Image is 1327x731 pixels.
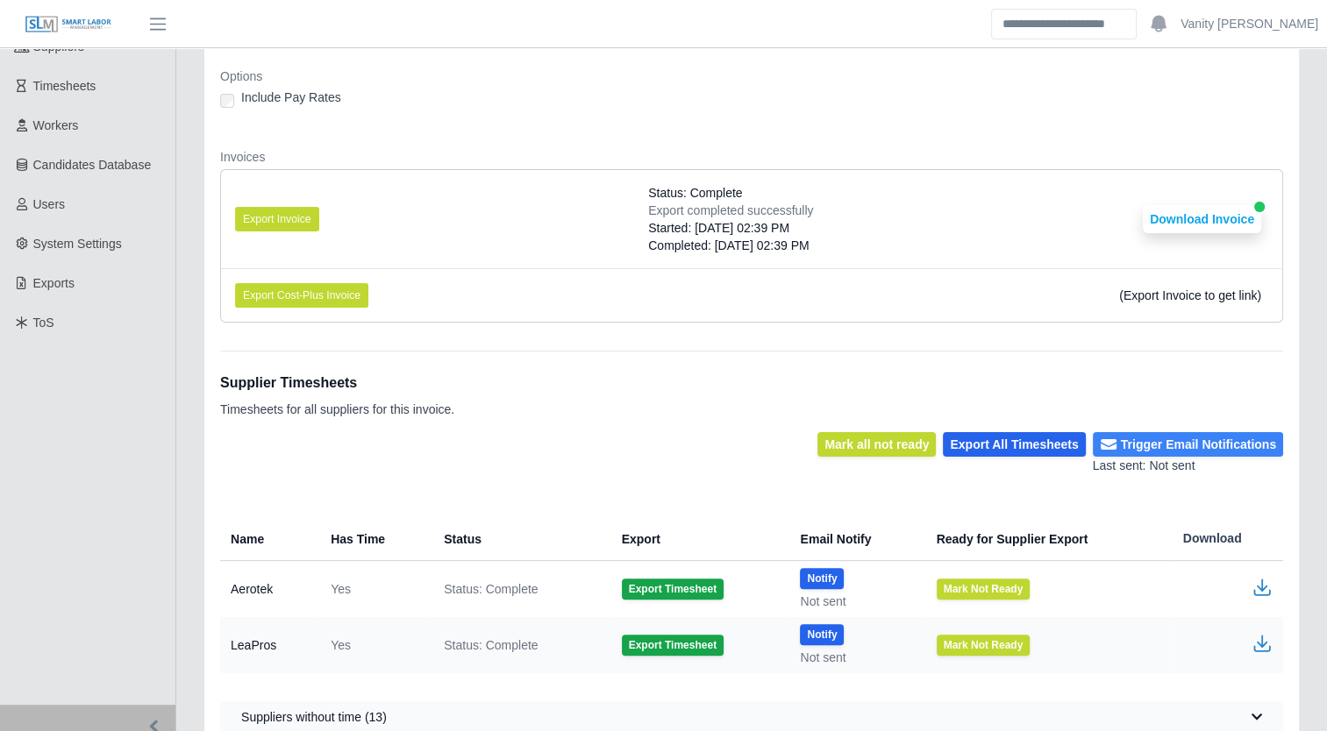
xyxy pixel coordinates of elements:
[317,561,430,618] td: Yes
[800,568,844,589] button: Notify
[235,283,368,308] button: Export Cost-Plus Invoice
[444,636,538,654] span: Status: Complete
[33,197,66,211] span: Users
[1143,205,1261,233] button: Download Invoice
[1143,212,1261,226] a: Download Invoice
[220,148,1283,166] dt: Invoices
[817,432,936,457] button: Mark all not ready
[33,158,152,172] span: Candidates Database
[220,561,317,618] td: Aerotek
[937,578,1031,600] button: Mark Not Ready
[33,79,96,93] span: Timesheets
[786,517,922,561] th: Email Notify
[25,15,112,34] img: SLM Logo
[800,593,908,610] div: Not sent
[608,517,787,561] th: Export
[33,237,122,251] span: System Settings
[1093,432,1283,457] button: Trigger Email Notifications
[648,237,813,254] div: Completed: [DATE] 02:39 PM
[923,517,1169,561] th: Ready for Supplier Export
[800,649,908,666] div: Not sent
[622,578,724,600] button: Export Timesheet
[648,184,742,202] span: Status: Complete
[991,9,1137,39] input: Search
[220,617,317,673] td: LeaPros
[444,580,538,598] span: Status: Complete
[1119,288,1261,302] span: (Export Invoice to get link)
[241,708,387,726] span: Suppliers without time (13)
[1181,15,1318,33] a: Vanity [PERSON_NAME]
[241,89,341,106] label: Include Pay Rates
[235,207,319,231] button: Export Invoice
[648,219,813,237] div: Started: [DATE] 02:39 PM
[220,373,454,394] h1: Supplier Timesheets
[1093,457,1283,475] div: Last sent: Not sent
[33,316,54,330] span: ToS
[220,401,454,418] p: Timesheets for all suppliers for this invoice.
[430,517,607,561] th: Status
[943,432,1085,457] button: Export All Timesheets
[1169,517,1283,561] th: Download
[220,67,1283,85] dt: Options
[33,276,75,290] span: Exports
[33,118,79,132] span: Workers
[317,617,430,673] td: Yes
[648,202,813,219] div: Export completed successfully
[317,517,430,561] th: Has Time
[622,635,724,656] button: Export Timesheet
[800,624,844,645] button: Notify
[937,635,1031,656] button: Mark Not Ready
[220,517,317,561] th: Name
